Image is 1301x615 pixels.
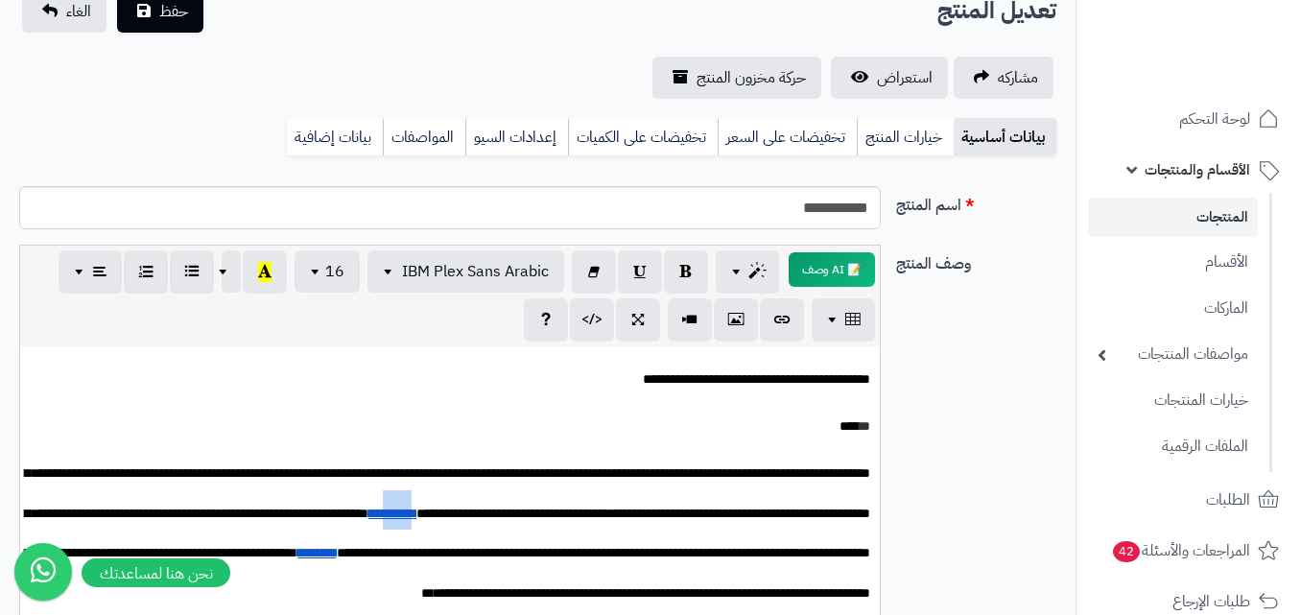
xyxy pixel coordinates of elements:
span: مشاركه [998,66,1038,89]
a: الطلبات [1088,477,1289,523]
a: خيارات المنتج [857,118,954,156]
a: المواصفات [383,118,465,156]
a: إعدادات السيو [465,118,568,156]
a: تخفيضات على الكميات [568,118,718,156]
a: استعراض [831,57,948,99]
a: المراجعات والأسئلة42 [1088,528,1289,574]
a: بيانات إضافية [287,118,383,156]
span: حركة مخزون المنتج [697,66,806,89]
a: مشاركه [954,57,1053,99]
button: 16 [295,250,360,293]
span: 42 [1113,541,1140,562]
button: 📝 AI وصف [789,252,875,287]
span: الأقسام والمنتجات [1145,156,1250,183]
span: طلبات الإرجاع [1172,588,1250,615]
a: حركة مخزون المنتج [652,57,821,99]
label: وصف المنتج [888,245,1064,275]
a: تخفيضات على السعر [718,118,857,156]
a: الملفات الرقمية [1088,426,1258,467]
a: خيارات المنتجات [1088,380,1258,421]
span: لوحة التحكم [1179,106,1250,132]
span: IBM Plex Sans Arabic [402,260,549,283]
span: الطلبات [1206,486,1250,513]
a: الأقسام [1088,242,1258,283]
a: لوحة التحكم [1088,96,1289,142]
a: المنتجات [1088,198,1258,237]
label: اسم المنتج [888,186,1064,217]
span: 16 [325,260,344,283]
a: الماركات [1088,288,1258,329]
span: استعراض [877,66,933,89]
button: IBM Plex Sans Arabic [367,250,564,293]
a: مواصفات المنتجات [1088,334,1258,375]
span: المراجعات والأسئلة [1111,537,1250,564]
a: بيانات أساسية [954,118,1056,156]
